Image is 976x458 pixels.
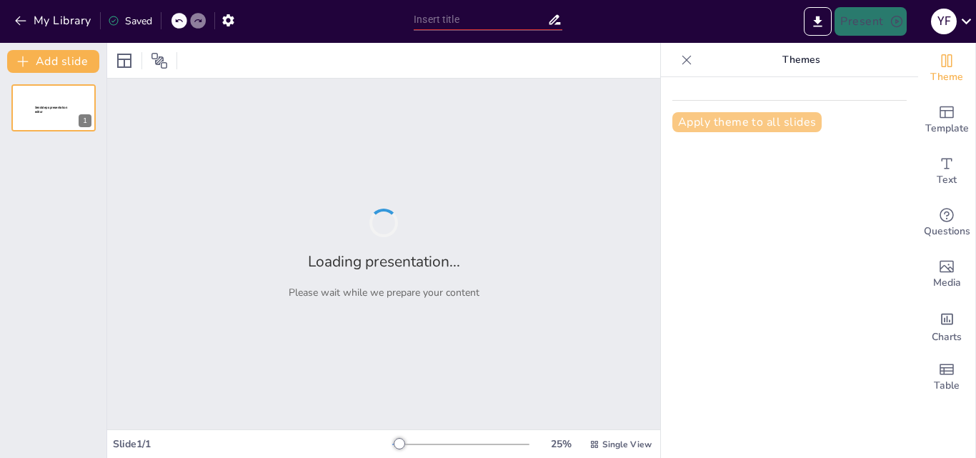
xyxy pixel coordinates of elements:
span: Table [934,378,960,394]
span: Template [925,121,969,136]
button: y f [931,7,957,36]
div: Layout [113,49,136,72]
div: Add text boxes [918,146,975,197]
div: Slide 1 / 1 [113,437,392,451]
div: Add images, graphics, shapes or video [918,249,975,300]
h2: Loading presentation... [308,252,460,272]
span: Position [151,52,168,69]
span: Theme [930,69,963,85]
button: My Library [11,9,97,32]
span: Sendsteps presentation editor [35,106,67,114]
button: Apply theme to all slides [672,112,822,132]
div: Add charts and graphs [918,300,975,352]
button: Present [835,7,906,36]
div: Saved [108,14,152,28]
div: Add a table [918,352,975,403]
p: Themes [698,43,904,77]
span: Charts [932,329,962,345]
p: Please wait while we prepare your content [289,286,479,299]
div: Change the overall theme [918,43,975,94]
div: 1 [79,114,91,127]
div: Add ready made slides [918,94,975,146]
button: Export to PowerPoint [804,7,832,36]
button: Add slide [7,50,99,73]
div: y f [931,9,957,34]
div: Get real-time input from your audience [918,197,975,249]
input: Insert title [414,9,547,30]
div: 1 [11,84,96,131]
span: Text [937,172,957,188]
span: Single View [602,439,652,450]
span: Media [933,275,961,291]
div: 25 % [544,437,578,451]
span: Questions [924,224,970,239]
